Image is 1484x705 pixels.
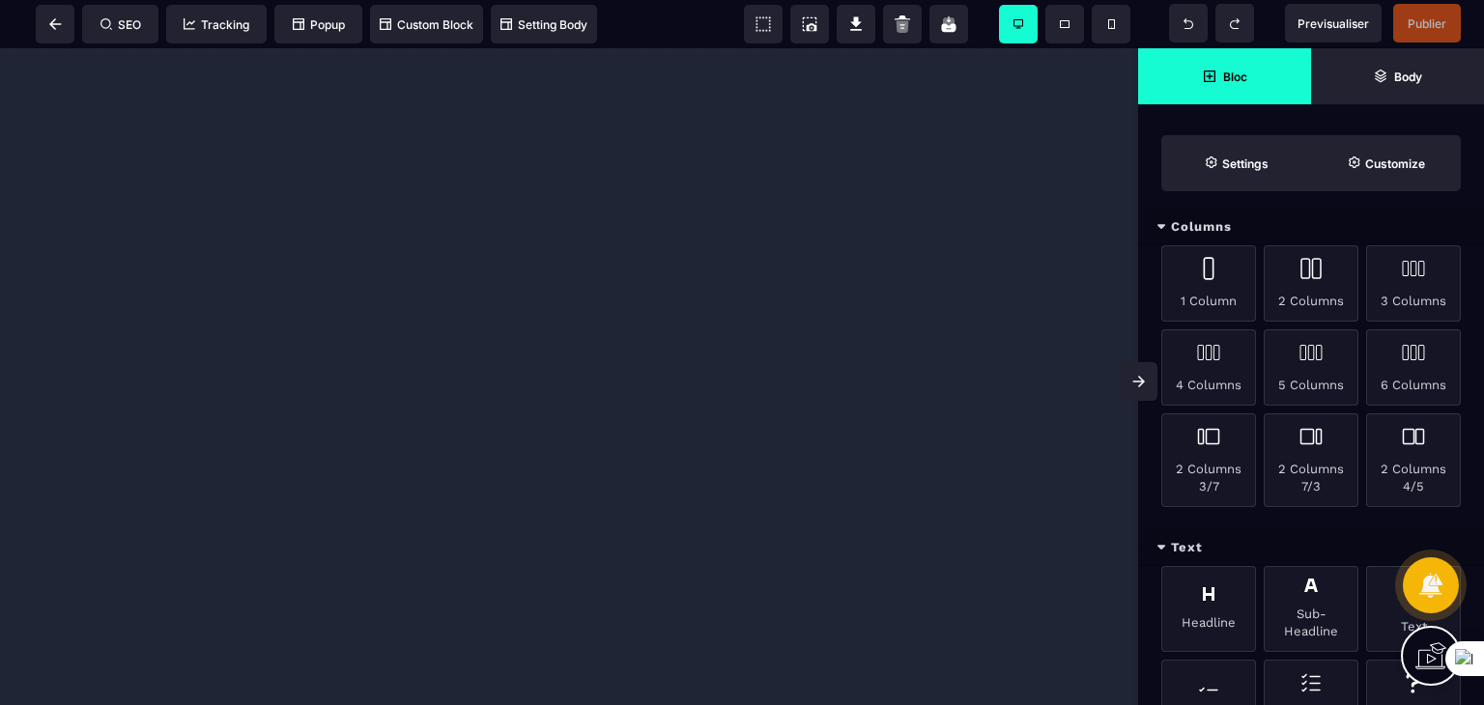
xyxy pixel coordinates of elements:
[744,5,783,43] span: View components
[380,17,473,32] span: Custom Block
[1264,245,1358,322] div: 2 Columns
[184,17,249,32] span: Tracking
[1366,566,1461,652] div: Text
[1408,16,1446,31] span: Publier
[1285,4,1382,42] span: Preview
[1394,70,1422,84] strong: Body
[1161,245,1256,322] div: 1 Column
[1264,566,1358,652] div: Sub-Headline
[1366,329,1461,406] div: 6 Columns
[1264,413,1358,507] div: 2 Columns 7/3
[1161,135,1311,191] span: Settings
[1138,530,1484,566] div: Text
[1161,413,1256,507] div: 2 Columns 3/7
[1223,70,1247,84] strong: Bloc
[1311,48,1484,104] span: Open Layer Manager
[293,17,345,32] span: Popup
[790,5,829,43] span: Screenshot
[1222,156,1269,171] strong: Settings
[1366,413,1461,507] div: 2 Columns 4/5
[1161,329,1256,406] div: 4 Columns
[1264,329,1358,406] div: 5 Columns
[100,17,141,32] span: SEO
[1138,48,1311,104] span: Open Blocks
[1161,566,1256,652] div: Headline
[1298,16,1369,31] span: Previsualiser
[1365,156,1425,171] strong: Customize
[1311,135,1461,191] span: Open Style Manager
[1138,210,1484,245] div: Columns
[500,17,587,32] span: Setting Body
[1366,245,1461,322] div: 3 Columns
